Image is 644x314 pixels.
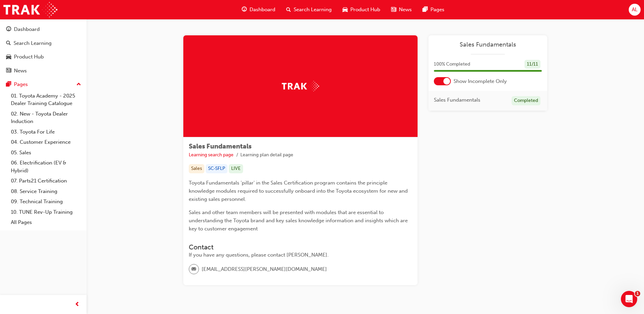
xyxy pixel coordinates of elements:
[434,60,470,68] span: 100 % Completed
[430,6,444,14] span: Pages
[281,3,337,17] a: search-iconSearch Learning
[191,265,196,274] span: email-icon
[6,82,11,88] span: pages-icon
[14,67,27,75] div: News
[189,142,252,150] span: Sales Fundamentals
[525,60,540,69] div: 11 / 11
[512,96,540,105] div: Completed
[632,6,638,14] span: AL
[282,81,319,91] img: Trak
[3,78,84,91] button: Pages
[8,137,84,147] a: 04. Customer Experience
[8,91,84,109] a: 01. Toyota Academy - 2025 Dealer Training Catalogue
[6,40,11,47] span: search-icon
[3,22,84,78] button: DashboardSearch LearningProduct HubNews
[189,164,204,173] div: Sales
[242,5,247,14] span: guage-icon
[3,2,57,17] img: Trak
[8,207,84,217] a: 10. TUNE Rev-Up Training
[8,127,84,137] a: 03. Toyota For Life
[8,217,84,228] a: All Pages
[423,5,428,14] span: pages-icon
[75,300,80,309] span: prev-icon
[434,96,480,104] span: Sales Fundamentals
[236,3,281,17] a: guage-iconDashboard
[189,251,412,259] div: If you have any questions, please contact [PERSON_NAME].
[3,51,84,63] a: Product Hub
[350,6,380,14] span: Product Hub
[434,41,542,49] a: Sales Fundamentals
[229,164,243,173] div: LIVE
[286,5,291,14] span: search-icon
[621,291,637,307] iframe: Intercom live chat
[294,6,332,14] span: Search Learning
[3,65,84,77] a: News
[250,6,275,14] span: Dashboard
[6,68,11,74] span: news-icon
[206,164,227,173] div: SC-SFLP
[343,5,348,14] span: car-icon
[6,54,11,60] span: car-icon
[14,39,52,47] div: Search Learning
[337,3,386,17] a: car-iconProduct Hub
[8,109,84,127] a: 02. New - Toyota Dealer Induction
[14,25,40,33] div: Dashboard
[3,37,84,50] a: Search Learning
[240,151,293,159] li: Learning plan detail page
[8,158,84,176] a: 06. Electrification (EV & Hybrid)
[189,152,234,158] a: Learning search page
[189,209,409,232] span: Sales and other team members will be presented with modules that are essential to understanding t...
[202,265,327,273] span: [EMAIL_ADDRESS][PERSON_NAME][DOMAIN_NAME]
[8,196,84,207] a: 09. Technical Training
[635,291,640,296] span: 1
[3,23,84,36] a: Dashboard
[14,81,28,88] div: Pages
[189,180,409,202] span: Toyota Fundamentals 'pillar' in the Sales Certification program contains the principle knowledge ...
[399,6,412,14] span: News
[386,3,417,17] a: news-iconNews
[6,27,11,33] span: guage-icon
[629,4,641,16] button: AL
[14,53,44,61] div: Product Hub
[391,5,396,14] span: news-icon
[8,186,84,197] a: 08. Service Training
[76,80,81,89] span: up-icon
[8,176,84,186] a: 07. Parts21 Certification
[8,147,84,158] a: 05. Sales
[417,3,450,17] a: pages-iconPages
[189,243,412,251] h3: Contact
[454,77,507,85] span: Show Incomplete Only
